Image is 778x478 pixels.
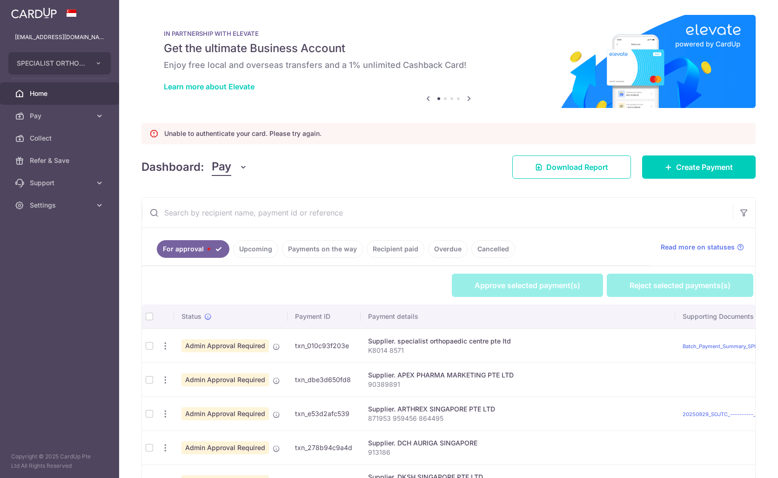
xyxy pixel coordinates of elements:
[164,30,733,37] p: IN PARTNERSHIP WITH ELEVATE
[368,337,668,346] div: Supplier. specialist orthopaedic centre pte ltd
[164,82,255,91] a: Learn more about Elevate
[361,304,675,329] th: Payment details
[368,448,668,457] p: 913186
[661,242,735,252] span: Read more on statuses
[212,158,248,176] button: Pay
[368,438,668,448] div: Supplier. DCH AURIGA SINGAPORE
[471,240,515,258] a: Cancelled
[157,240,229,258] a: For approval
[30,89,91,98] span: Home
[367,240,424,258] a: Recipient paid
[676,162,733,173] span: Create Payment
[30,201,91,210] span: Settings
[512,155,631,179] a: Download Report
[642,155,756,179] a: Create Payment
[17,59,86,68] span: SPECIALIST ORTHOPAEDIC JOINT TRAUMA CENTRE PTE. LTD.
[141,15,756,108] img: Renovation banner
[546,162,608,173] span: Download Report
[233,240,278,258] a: Upcoming
[30,111,91,121] span: Pay
[8,52,111,74] button: SPECIALIST ORTHOPAEDIC JOINT TRAUMA CENTRE PTE. LTD.
[142,198,733,228] input: Search by recipient name, payment id or reference
[288,363,361,397] td: txn_dbe3d650fd8
[30,156,91,165] span: Refer & Save
[368,414,668,423] p: 871953 959456 864495
[428,240,468,258] a: Overdue
[212,158,231,176] span: Pay
[368,370,668,380] div: Supplier. APEX PHARMA MARKETING PTE LTD
[288,397,361,431] td: txn_e53d2afc539
[181,373,269,386] span: Admin Approval Required
[181,339,269,352] span: Admin Approval Required
[288,431,361,465] td: txn_278b94c9a4d
[181,407,269,420] span: Admin Approval Required
[141,159,204,175] h4: Dashboard:
[30,178,91,188] span: Support
[11,7,57,19] img: CardUp
[181,312,201,321] span: Status
[368,346,668,355] p: K8014 8571
[368,380,668,389] p: 90389891
[181,441,269,454] span: Admin Approval Required
[30,134,91,143] span: Collect
[288,329,361,363] td: txn_010c93f203e
[164,129,322,138] p: Unable to authenticate your card. Please try again.
[282,240,363,258] a: Payments on the way
[164,41,733,56] h5: Get the ultimate Business Account
[368,404,668,414] div: Supplier. ARTHREX SINGAPORE PTE LTD
[164,60,733,71] h6: Enjoy free local and overseas transfers and a 1% unlimited Cashback Card!
[288,304,361,329] th: Payment ID
[15,33,104,42] p: [EMAIL_ADDRESS][DOMAIN_NAME]
[661,242,744,252] a: Read more on statuses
